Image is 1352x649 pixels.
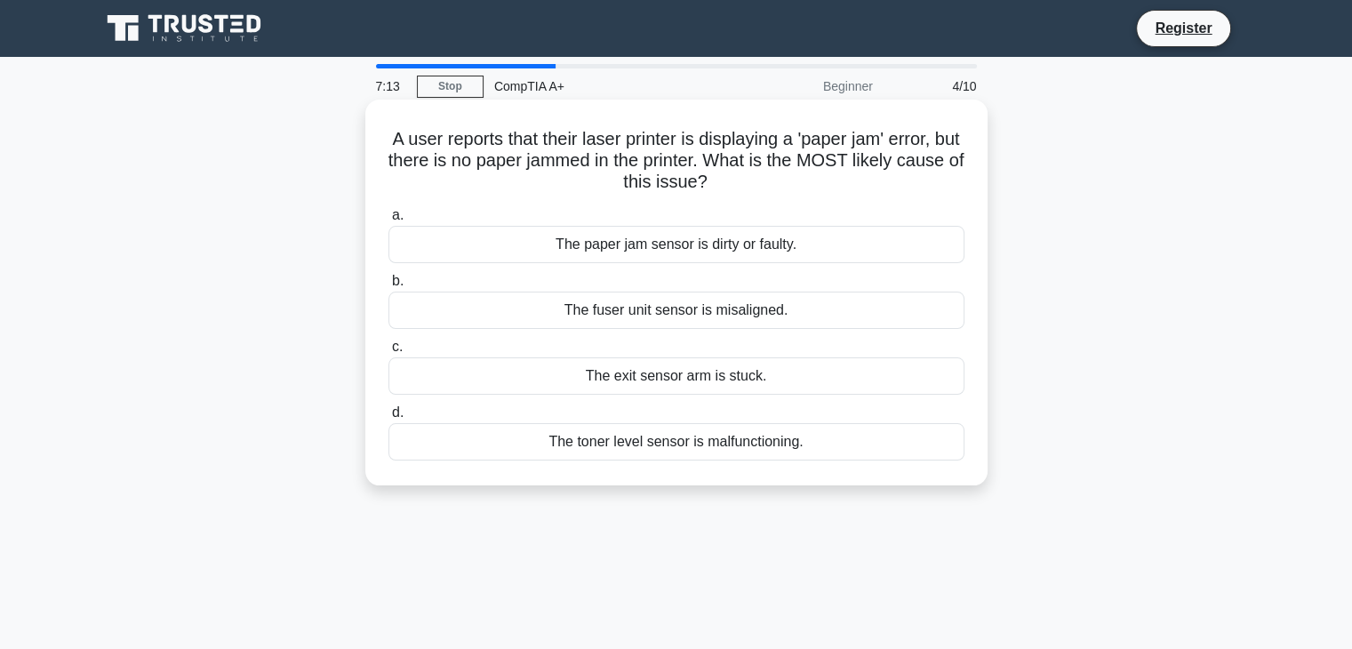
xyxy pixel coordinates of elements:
a: Stop [417,76,484,98]
div: The fuser unit sensor is misaligned. [388,292,964,329]
div: The exit sensor arm is stuck. [388,357,964,395]
span: c. [392,339,403,354]
div: The toner level sensor is malfunctioning. [388,423,964,461]
a: Register [1144,17,1222,39]
div: CompTIA A+ [484,68,728,104]
div: The paper jam sensor is dirty or faulty. [388,226,964,263]
span: b. [392,273,404,288]
h5: A user reports that their laser printer is displaying a 'paper jam' error, but there is no paper ... [387,128,966,194]
div: 7:13 [365,68,417,104]
span: d. [392,405,404,420]
div: 4/10 [884,68,988,104]
div: Beginner [728,68,884,104]
span: a. [392,207,404,222]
